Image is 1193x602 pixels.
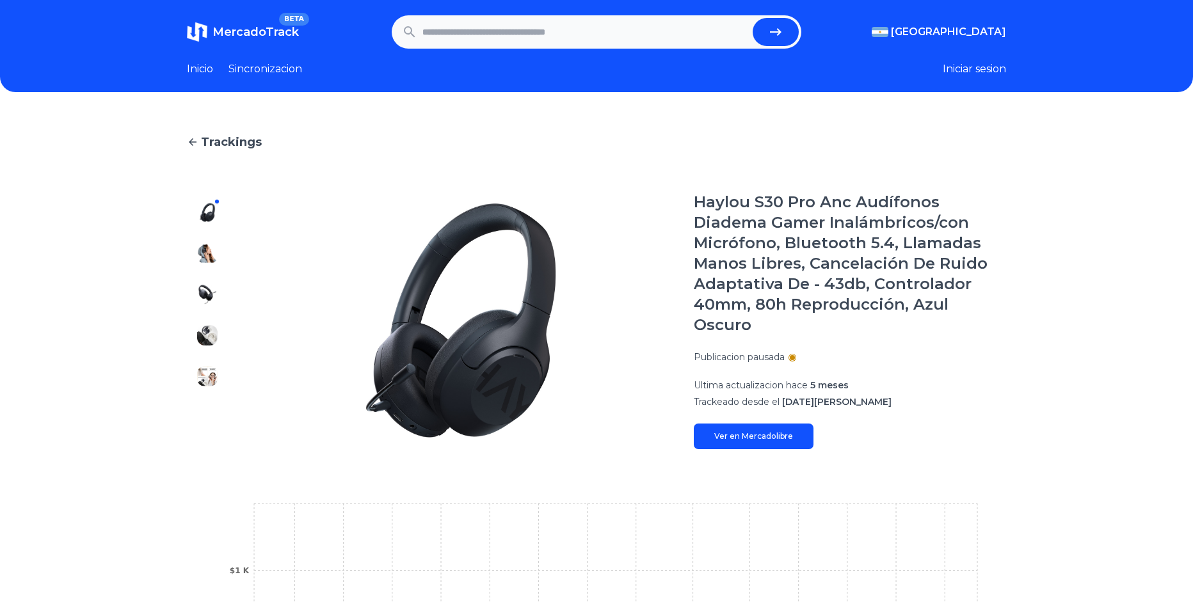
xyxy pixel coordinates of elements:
[197,325,218,345] img: Haylou S30 Pro Anc Audífonos Diadema Gamer Inalámbricos/con Micrófono, Bluetooth 5.4, Llamadas Ma...
[187,22,207,42] img: MercadoTrack
[810,379,849,391] span: 5 meses
[228,61,302,77] a: Sincronizacion
[212,25,299,39] span: MercadoTrack
[279,13,309,26] span: BETA
[694,192,1006,335] h1: Haylou S30 Pro Anc Audífonos Diadema Gamer Inalámbricos/con Micrófono, Bluetooth 5.4, Llamadas Ma...
[891,24,1006,40] span: [GEOGRAPHIC_DATA]
[187,22,299,42] a: MercadoTrackBETA
[197,284,218,305] img: Haylou S30 Pro Anc Audífonos Diadema Gamer Inalámbricos/con Micrófono, Bluetooth 5.4, Llamadas Ma...
[197,202,218,223] img: Haylou S30 Pro Anc Audífonos Diadema Gamer Inalámbricos/con Micrófono, Bluetooth 5.4, Llamadas Ma...
[694,351,785,363] p: Publicacion pausada
[230,566,250,575] tspan: $1 K
[872,24,1006,40] button: [GEOGRAPHIC_DATA]
[187,133,1006,151] a: Trackings
[943,61,1006,77] button: Iniciar sesion
[197,407,218,427] img: Haylou S30 Pro Anc Audífonos Diadema Gamer Inalámbricos/con Micrófono, Bluetooth 5.4, Llamadas Ma...
[782,396,892,408] span: [DATE][PERSON_NAME]
[197,243,218,264] img: Haylou S30 Pro Anc Audífonos Diadema Gamer Inalámbricos/con Micrófono, Bluetooth 5.4, Llamadas Ma...
[694,424,813,449] a: Ver en Mercadolibre
[872,27,888,37] img: Argentina
[197,366,218,386] img: Haylou S30 Pro Anc Audífonos Diadema Gamer Inalámbricos/con Micrófono, Bluetooth 5.4, Llamadas Ma...
[201,133,262,151] span: Trackings
[694,396,780,408] span: Trackeado desde el
[253,192,668,449] img: Haylou S30 Pro Anc Audífonos Diadema Gamer Inalámbricos/con Micrófono, Bluetooth 5.4, Llamadas Ma...
[187,61,213,77] a: Inicio
[694,379,808,391] span: Ultima actualizacion hace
